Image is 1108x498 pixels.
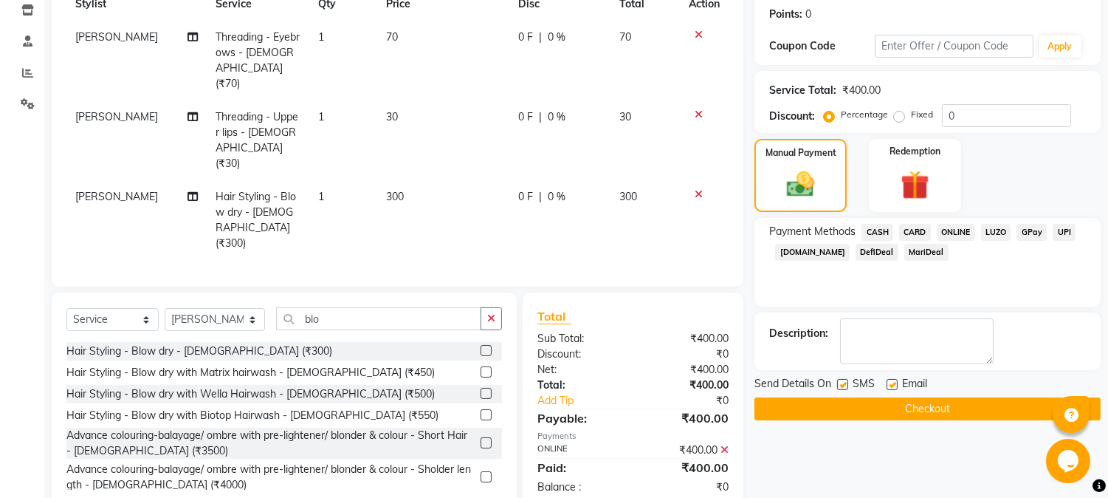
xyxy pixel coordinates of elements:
[902,376,927,395] span: Email
[805,7,811,22] div: 0
[318,190,324,203] span: 1
[937,224,975,241] span: ONLINE
[633,331,740,347] div: ₹400.00
[66,428,475,459] div: Advance colouring-balayage/ ombre with pre-lightener/ blonder & colour - Short Hair - [DEMOGRAPHI...
[318,110,324,123] span: 1
[526,331,633,347] div: Sub Total:
[539,189,542,205] span: |
[539,30,542,45] span: |
[633,409,740,427] div: ₹400.00
[911,108,933,121] label: Fixed
[526,459,633,477] div: Paid:
[754,376,831,395] span: Send Details On
[526,378,633,393] div: Total:
[75,110,158,123] span: [PERSON_NAME]
[66,365,435,381] div: Hair Styling - Blow dry with Matrix hairwash - [DEMOGRAPHIC_DATA] (₹450)
[518,109,533,125] span: 0 F
[892,167,938,203] img: _gift.svg
[633,362,740,378] div: ₹400.00
[526,347,633,362] div: Discount:
[856,244,898,261] span: DefiDeal
[518,30,533,45] span: 0 F
[1039,35,1081,58] button: Apply
[890,145,940,158] label: Redemption
[633,443,740,458] div: ₹400.00
[754,398,1101,420] button: Checkout
[841,108,888,121] label: Percentage
[769,326,828,341] div: Description:
[548,189,565,205] span: 0 %
[1053,224,1076,241] span: UPI
[765,146,836,160] label: Manual Payment
[518,189,533,205] span: 0 F
[1016,224,1047,241] span: GPay
[75,30,158,44] span: [PERSON_NAME]
[769,224,856,239] span: Payment Methods
[778,168,822,200] img: _cash.svg
[875,35,1033,58] input: Enter Offer / Coupon Code
[769,83,836,98] div: Service Total:
[620,110,632,123] span: 30
[66,344,332,359] div: Hair Styling - Blow dry - [DEMOGRAPHIC_DATA] (₹300)
[899,224,931,241] span: CARD
[526,409,633,427] div: Payable:
[276,307,481,330] input: Search or Scan
[216,110,299,170] span: Threading - Upper lips - [DEMOGRAPHIC_DATA] (₹30)
[537,430,729,443] div: Payments
[526,393,651,409] a: Add Tip
[853,376,875,395] span: SMS
[526,362,633,378] div: Net:
[1046,439,1093,483] iframe: chat widget
[769,109,815,124] div: Discount:
[633,347,740,362] div: ₹0
[386,190,404,203] span: 300
[769,7,802,22] div: Points:
[386,30,398,44] span: 70
[216,190,297,250] span: Hair Styling - Blow dry - [DEMOGRAPHIC_DATA] (₹300)
[526,480,633,495] div: Balance :
[620,30,632,44] span: 70
[769,38,875,54] div: Coupon Code
[537,309,571,324] span: Total
[66,386,435,402] div: Hair Styling - Blow dry with Wella Hairwash - [DEMOGRAPHIC_DATA] (₹500)
[216,30,300,90] span: Threading - Eyebrows - [DEMOGRAPHIC_DATA] (₹70)
[75,190,158,203] span: [PERSON_NAME]
[775,244,850,261] span: [DOMAIN_NAME]
[548,109,565,125] span: 0 %
[66,462,475,493] div: Advance colouring-balayage/ ombre with pre-lightener/ blonder & colour - Sholder length - [DEMOGR...
[981,224,1011,241] span: LUZO
[842,83,881,98] div: ₹400.00
[386,110,398,123] span: 30
[66,408,438,423] div: Hair Styling - Blow dry with Biotop Hairwash - [DEMOGRAPHIC_DATA] (₹550)
[539,109,542,125] span: |
[318,30,324,44] span: 1
[904,244,949,261] span: MariDeal
[620,190,638,203] span: 300
[633,459,740,477] div: ₹400.00
[633,480,740,495] div: ₹0
[861,224,893,241] span: CASH
[548,30,565,45] span: 0 %
[633,378,740,393] div: ₹400.00
[651,393,740,409] div: ₹0
[526,443,633,458] div: ONLINE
